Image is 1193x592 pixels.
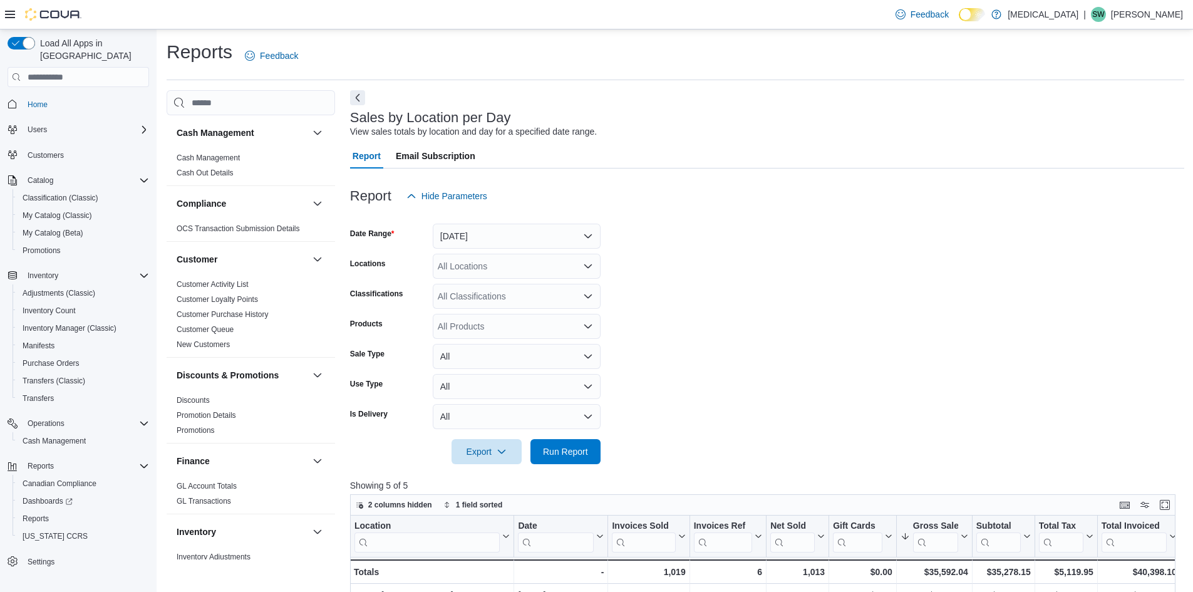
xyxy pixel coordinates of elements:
[310,524,325,539] button: Inventory
[18,190,149,205] span: Classification (Classic)
[177,224,300,233] a: OCS Transaction Submission Details
[23,122,149,137] span: Users
[177,411,236,420] a: Promotion Details
[18,529,149,544] span: Washington CCRS
[23,416,70,431] button: Operations
[18,226,149,241] span: My Catalog (Beta)
[350,289,403,299] label: Classifications
[583,321,593,331] button: Open list of options
[976,564,1031,579] div: $35,278.15
[350,259,386,269] label: Locations
[13,492,154,510] a: Dashboards
[13,284,154,302] button: Adjustments (Classic)
[177,310,269,319] a: Customer Purchase History
[452,439,522,464] button: Export
[18,190,103,205] a: Classification (Classic)
[959,8,985,21] input: Dark Mode
[23,96,149,112] span: Home
[1039,521,1083,532] div: Total Tax
[1102,521,1167,532] div: Total Invoiced
[350,90,365,105] button: Next
[18,391,59,406] a: Transfers
[18,338,149,353] span: Manifests
[28,557,54,567] span: Settings
[23,306,76,316] span: Inventory Count
[350,110,511,125] h3: Sales by Location per Day
[177,410,236,420] span: Promotion Details
[177,253,307,266] button: Customer
[1137,497,1152,512] button: Display options
[177,553,250,561] a: Inventory Adjustments
[13,189,154,207] button: Classification (Classic)
[518,521,604,553] button: Date
[18,356,85,371] a: Purchase Orders
[350,409,388,419] label: Is Delivery
[354,521,500,553] div: Location
[23,436,86,446] span: Cash Management
[350,189,391,204] h3: Report
[13,475,154,492] button: Canadian Compliance
[583,261,593,271] button: Open list of options
[177,295,258,304] a: Customer Loyalty Points
[543,445,588,458] span: Run Report
[354,521,510,553] button: Location
[1157,497,1172,512] button: Enter fullscreen
[23,288,95,298] span: Adjustments (Classic)
[3,267,154,284] button: Inventory
[310,252,325,267] button: Customer
[177,526,307,538] button: Inventory
[612,564,685,579] div: 1,019
[177,197,226,210] h3: Compliance
[18,321,121,336] a: Inventory Manager (Classic)
[177,280,249,289] a: Customer Activity List
[833,564,892,579] div: $0.00
[167,393,335,443] div: Discounts & Promotions
[167,150,335,185] div: Cash Management
[18,494,78,509] a: Dashboards
[310,125,325,140] button: Cash Management
[28,418,65,428] span: Operations
[350,319,383,329] label: Products
[396,143,475,169] span: Email Subscription
[177,309,269,319] span: Customer Purchase History
[693,521,762,553] button: Invoices Ref
[23,210,92,221] span: My Catalog (Classic)
[177,325,234,335] span: Customer Queue
[368,500,432,510] span: 2 columns hidden
[23,173,149,188] span: Catalog
[518,521,594,553] div: Date
[23,554,59,569] a: Settings
[421,190,487,202] span: Hide Parameters
[353,143,381,169] span: Report
[177,197,307,210] button: Compliance
[23,341,54,351] span: Manifests
[354,564,510,579] div: Totals
[28,125,47,135] span: Users
[18,373,90,388] a: Transfers (Classic)
[13,432,154,450] button: Cash Management
[18,208,149,223] span: My Catalog (Classic)
[23,97,53,112] a: Home
[18,243,149,258] span: Promotions
[177,526,216,538] h3: Inventory
[177,224,300,234] span: OCS Transaction Submission Details
[177,455,210,467] h3: Finance
[177,127,254,139] h3: Cash Management
[891,2,954,27] a: Feedback
[23,393,54,403] span: Transfers
[433,224,601,249] button: [DATE]
[310,454,325,469] button: Finance
[18,243,66,258] a: Promotions
[459,439,514,464] span: Export
[177,425,215,435] span: Promotions
[3,146,154,164] button: Customers
[901,521,968,553] button: Gross Sales
[401,184,492,209] button: Hide Parameters
[13,527,154,545] button: [US_STATE] CCRS
[350,229,395,239] label: Date Range
[18,321,149,336] span: Inventory Manager (Classic)
[612,521,675,532] div: Invoices Sold
[240,43,303,68] a: Feedback
[1039,564,1093,579] div: $5,119.95
[911,8,949,21] span: Feedback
